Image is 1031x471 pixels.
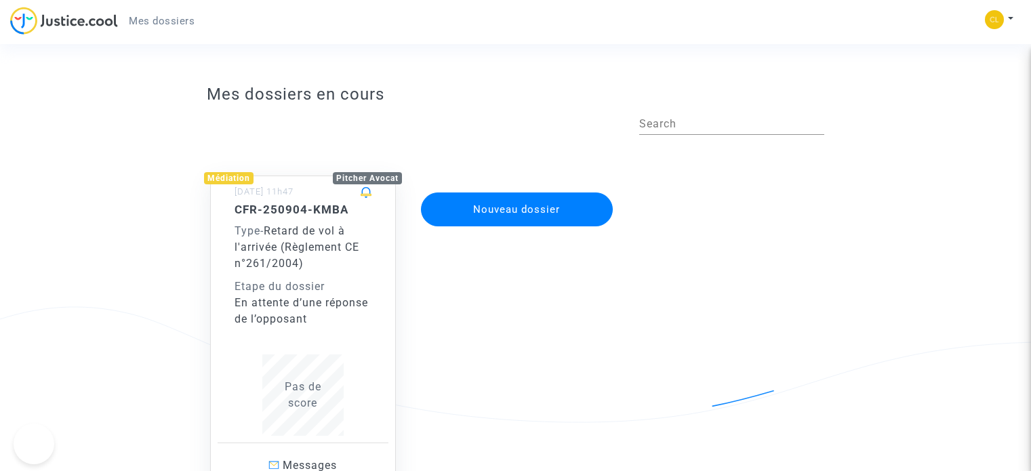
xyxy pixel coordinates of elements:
[333,172,402,184] div: Pitcher Avocat
[235,279,371,295] div: Etape du dossier
[235,224,359,270] span: Retard de vol à l'arrivée (Règlement CE n°261/2004)
[235,186,294,197] small: [DATE] 11h47
[207,85,824,104] h3: Mes dossiers en cours
[118,11,205,31] a: Mes dossiers
[420,184,615,197] a: Nouveau dossier
[235,224,260,237] span: Type
[985,10,1004,29] img: 90cc0293ee345e8b5c2c2cf7a70d2bb7
[235,203,371,216] h5: CFR-250904-KMBA
[421,192,613,226] button: Nouveau dossier
[129,15,195,27] span: Mes dossiers
[235,295,371,327] div: En attente d’une réponse de l’opposant
[204,172,254,184] div: Médiation
[285,380,321,409] span: Pas de score
[14,424,54,464] iframe: Help Scout Beacon - Open
[10,7,118,35] img: jc-logo.svg
[235,224,264,237] span: -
